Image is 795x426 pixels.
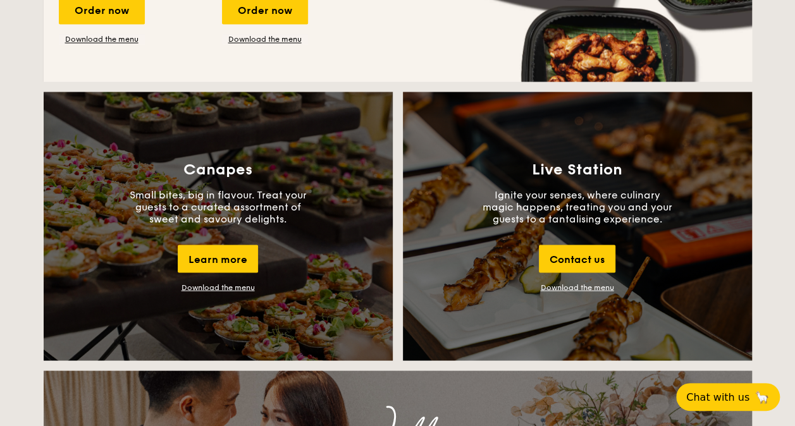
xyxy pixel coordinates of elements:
p: Small bites, big in flavour. Treat your guests to a curated assortment of sweet and savoury delig... [123,188,313,224]
span: 🦙 [755,390,770,405]
span: Chat with us [686,391,749,403]
h3: Canapes [183,161,252,178]
p: Ignite your senses, where culinary magic happens, treating you and your guests to a tantalising e... [483,188,672,224]
a: Download the menu [222,34,308,44]
button: Chat with us🦙 [676,383,780,411]
div: Learn more [178,245,258,272]
div: Contact us [539,245,615,272]
a: Download the menu [541,283,614,291]
h3: Live Station [532,161,622,178]
a: Download the menu [59,34,145,44]
div: Download the menu [182,283,255,291]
